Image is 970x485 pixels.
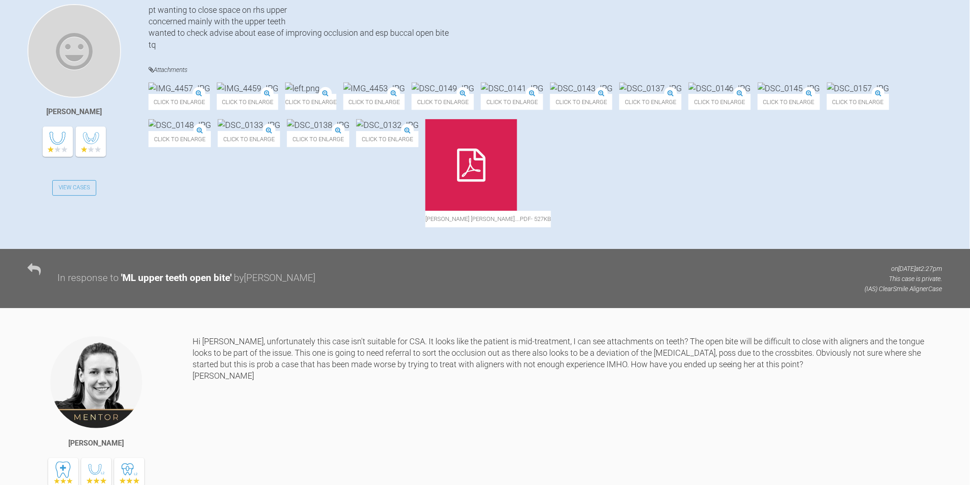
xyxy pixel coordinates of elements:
[481,94,543,110] span: Click to enlarge
[52,180,96,196] a: View Cases
[149,131,211,147] span: Click to enlarge
[689,94,751,110] span: Click to enlarge
[356,119,419,131] img: DSC_0132.JPG
[149,4,942,50] div: pt wanting to close space on rhs upper concerned mainly with the upper teeth wanted to check advi...
[218,119,280,131] img: DSC_0133.JPG
[287,119,349,131] img: DSC_0138.JPG
[149,94,210,110] span: Click to enlarge
[234,270,315,286] div: by [PERSON_NAME]
[217,94,278,110] span: Click to enlarge
[758,94,820,110] span: Click to enlarge
[47,106,102,118] div: [PERSON_NAME]
[356,131,419,147] span: Click to enlarge
[865,274,942,284] p: This case is private.
[149,119,211,131] img: DSC_0148.JPG
[121,270,231,286] div: ' ML upper teeth open bite '
[343,83,405,94] img: IMG_4453.JPG
[57,270,119,286] div: In response to
[69,437,124,449] div: [PERSON_NAME]
[217,83,278,94] img: IMG_4459.JPG
[865,284,942,294] p: (IAS) ClearSmile Aligner Case
[619,94,682,110] span: Click to enlarge
[412,94,474,110] span: Click to enlarge
[827,83,889,94] img: DSC_0157.JPG
[550,94,612,110] span: Click to enlarge
[287,131,349,147] span: Click to enlarge
[425,211,551,227] span: [PERSON_NAME] [PERSON_NAME]….pdf - 527KB
[28,4,121,98] img: Alistair lim
[865,264,942,274] p: on [DATE] at 2:27pm
[149,64,942,76] h4: Attachments
[50,336,143,429] img: Kelly Toft
[149,83,210,94] img: IMG_4457.JPG
[689,83,751,94] img: DSC_0146.JPG
[481,83,543,94] img: DSC_0141.JPG
[619,83,682,94] img: DSC_0137.JPG
[758,83,820,94] img: DSC_0145.JPG
[412,83,474,94] img: DSC_0149.JPG
[550,83,612,94] img: DSC_0143.JPG
[285,83,320,94] img: left.png
[343,94,405,110] span: Click to enlarge
[218,131,280,147] span: Click to enlarge
[285,94,336,110] span: Click to enlarge
[827,94,889,110] span: Click to enlarge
